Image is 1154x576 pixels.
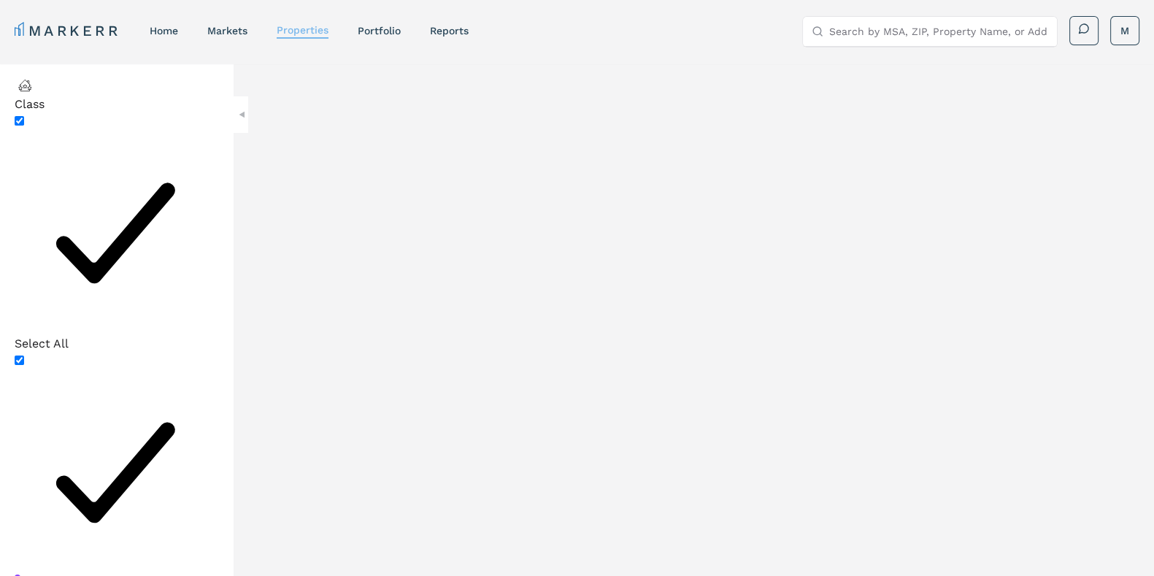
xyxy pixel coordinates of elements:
input: Select All [15,116,24,126]
div: [object Object] checkbox input [15,113,219,353]
a: properties [277,24,328,36]
div: Select All [15,335,219,353]
a: Portfolio [358,25,401,37]
div: Class [15,96,219,113]
input: Search by MSA, ZIP, Property Name, or Address [829,17,1048,46]
a: MARKERR [15,20,120,41]
input: ClassA++ [15,356,24,365]
span: M [1120,23,1129,38]
a: home [150,25,178,37]
a: markets [207,25,247,37]
button: M [1110,16,1139,45]
a: reports [430,25,469,37]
